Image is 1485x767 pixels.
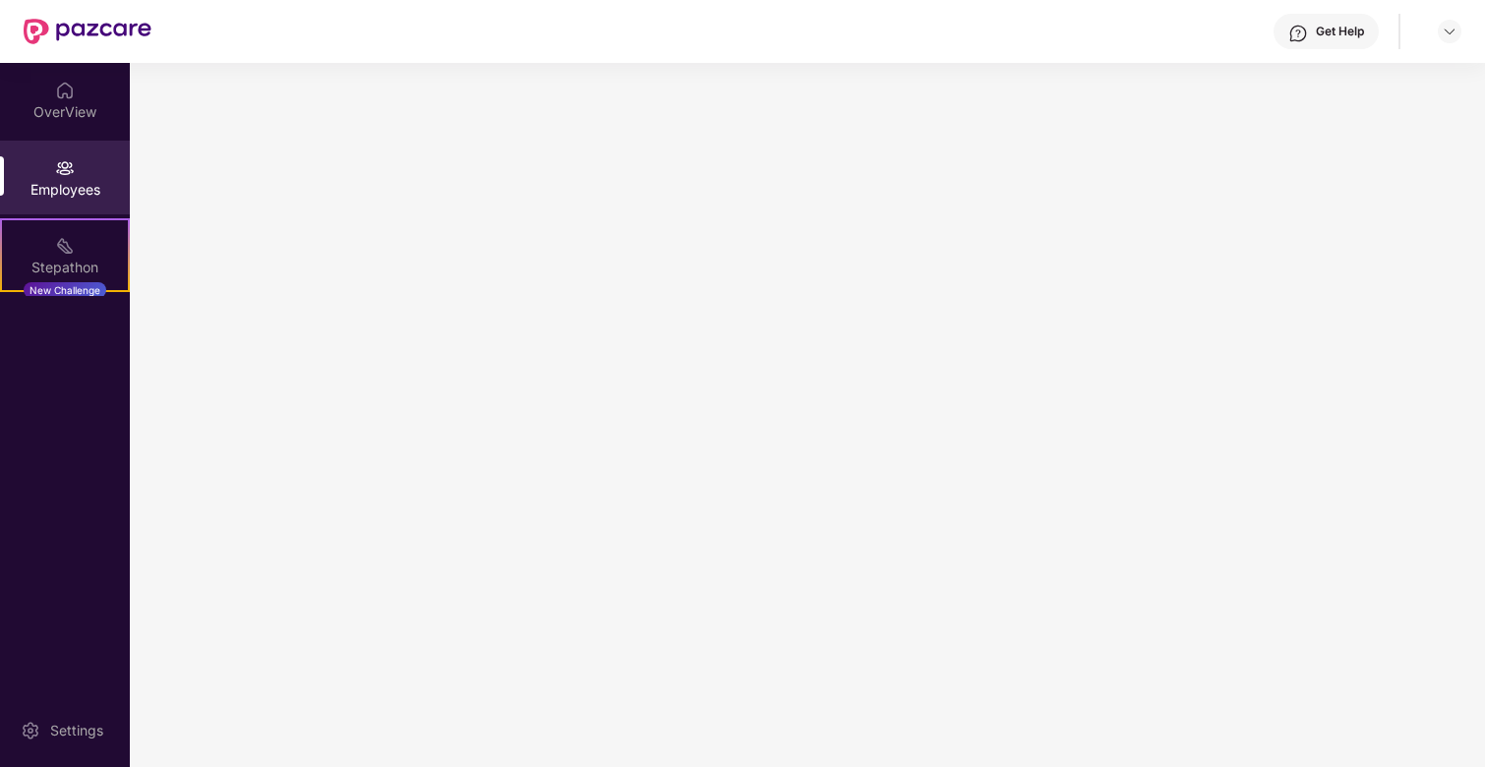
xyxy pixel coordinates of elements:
img: svg+xml;base64,PHN2ZyBpZD0iU2V0dGluZy0yMHgyMCIgeG1sbnM9Imh0dHA6Ly93d3cudzMub3JnLzIwMDAvc3ZnIiB3aW... [21,721,40,740]
div: Stepathon [2,258,128,277]
img: svg+xml;base64,PHN2ZyB4bWxucz0iaHR0cDovL3d3dy53My5vcmcvMjAwMC9zdmciIHdpZHRoPSIyMSIgaGVpZ2h0PSIyMC... [55,236,75,256]
img: New Pazcare Logo [24,19,151,44]
img: svg+xml;base64,PHN2ZyBpZD0iRHJvcGRvd24tMzJ4MzIiIHhtbG5zPSJodHRwOi8vd3d3LnczLm9yZy8yMDAwL3N2ZyIgd2... [1442,24,1457,39]
img: svg+xml;base64,PHN2ZyBpZD0iSGVscC0zMngzMiIgeG1sbnM9Imh0dHA6Ly93d3cudzMub3JnLzIwMDAvc3ZnIiB3aWR0aD... [1288,24,1308,43]
div: Get Help [1316,24,1364,39]
div: Settings [44,721,109,740]
img: svg+xml;base64,PHN2ZyBpZD0iRW1wbG95ZWVzIiB4bWxucz0iaHR0cDovL3d3dy53My5vcmcvMjAwMC9zdmciIHdpZHRoPS... [55,158,75,178]
div: New Challenge [24,282,106,298]
img: svg+xml;base64,PHN2ZyBpZD0iSG9tZSIgeG1sbnM9Imh0dHA6Ly93d3cudzMub3JnLzIwMDAvc3ZnIiB3aWR0aD0iMjAiIG... [55,81,75,100]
